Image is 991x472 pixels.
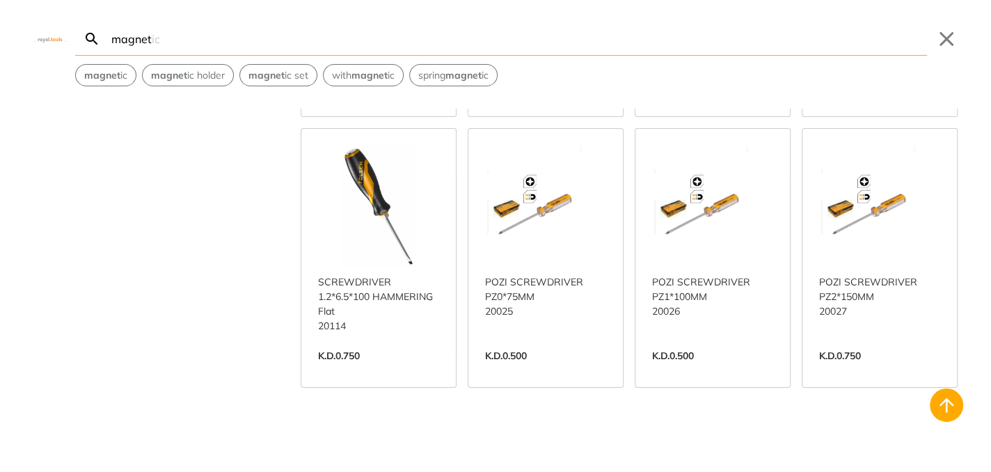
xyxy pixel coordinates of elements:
[33,36,67,42] img: Close
[84,31,100,47] svg: Search
[142,64,234,86] div: Suggestion: magnetic holder
[84,68,127,83] span: ic
[332,68,395,83] span: with ic
[409,64,498,86] div: Suggestion: spring magnetic
[935,28,958,50] button: Close
[248,69,285,81] strong: magnet
[324,65,403,86] button: Select suggestion: with magnetic
[351,69,388,81] strong: magnet
[248,68,308,83] span: ic set
[109,22,927,55] input: Search…
[151,68,225,83] span: ic holder
[75,64,136,86] div: Suggestion: magnetic
[323,64,404,86] div: Suggestion: with magnetic
[84,69,120,81] strong: magnet
[930,388,963,422] button: Back to top
[445,69,482,81] strong: magnet
[418,68,489,83] span: spring ic
[935,394,958,416] svg: Back to top
[143,65,233,86] button: Select suggestion: magnetic holder
[410,65,497,86] button: Select suggestion: spring magnetic
[151,69,187,81] strong: magnet
[76,65,136,86] button: Select suggestion: magnetic
[239,64,317,86] div: Suggestion: magnetic set
[240,65,317,86] button: Select suggestion: magnetic set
